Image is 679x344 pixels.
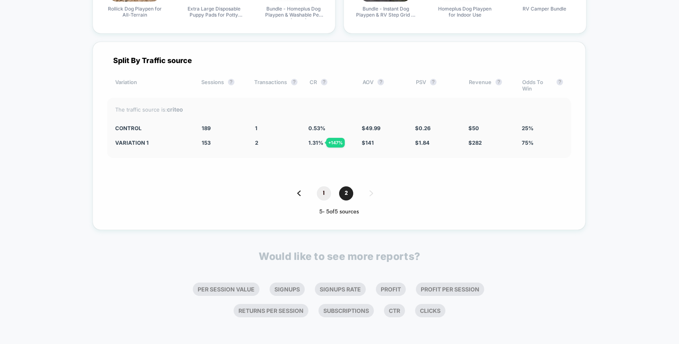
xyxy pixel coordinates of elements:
span: 2 [339,186,353,200]
span: $ 282 [468,139,482,146]
li: Signups Rate [315,283,366,296]
button: ? [557,79,563,85]
div: Odds To Win [522,79,563,92]
div: AOV [363,79,403,92]
span: 0.53 % [308,125,325,131]
span: $ 1.84 [415,139,430,146]
div: Revenue [469,79,510,92]
li: Per Session Value [193,283,259,296]
strong: criteo [167,106,183,113]
li: Clicks [415,304,445,317]
span: 2 [255,139,258,146]
li: Subscriptions [318,304,374,317]
li: Profit Per Session [416,283,484,296]
div: 25% [522,125,563,131]
div: Sessions [201,79,242,92]
span: Bundle - Instant Dog Playpen & RV Step Grid (2 PCs) [355,6,416,19]
div: PSV [416,79,457,92]
div: Variation [115,79,189,92]
span: 189 [202,125,211,131]
span: $ 50 [468,125,479,131]
span: $ 0.26 [415,125,430,131]
div: CONTROL [115,125,190,131]
div: Transactions [254,79,297,92]
span: Rollick Dog Playpen for All-Terrain [104,6,165,19]
span: 153 [202,139,211,146]
div: Variation 1 [115,139,190,146]
button: ? [228,79,234,85]
span: 1 [317,186,331,200]
li: Signups [270,283,305,296]
span: $ 141 [362,139,374,146]
button: ? [291,79,297,85]
span: RV Camper Bundle [523,6,566,19]
p: Would like to see more reports? [259,250,420,262]
span: $ 49.99 [362,125,380,131]
div: 5 - 5 of 5 sources [107,209,571,215]
li: Ctr [384,304,405,317]
li: Returns Per Session [234,304,308,317]
span: Homeplus Dog Playpen for Indoor Use [434,6,495,19]
span: Bundle - Homeplus Dog Playpen & Washable Pee Pad (2 PCs) [263,6,324,19]
div: The traffic source is: [115,106,563,113]
span: 1.31 % [308,139,323,146]
button: ? [377,79,384,85]
div: 75% [522,139,563,146]
div: Split By Traffic source [107,56,571,65]
button: ? [430,79,436,85]
img: pagination back [297,190,301,196]
div: CR [310,79,350,92]
button: ? [321,79,327,85]
li: Profit [376,283,406,296]
button: ? [496,79,502,85]
div: + 147 % [326,138,345,148]
span: Extra Large Disposable Puppy Pads for Potty Training and Whelping [183,6,244,19]
span: 1 [255,125,257,131]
